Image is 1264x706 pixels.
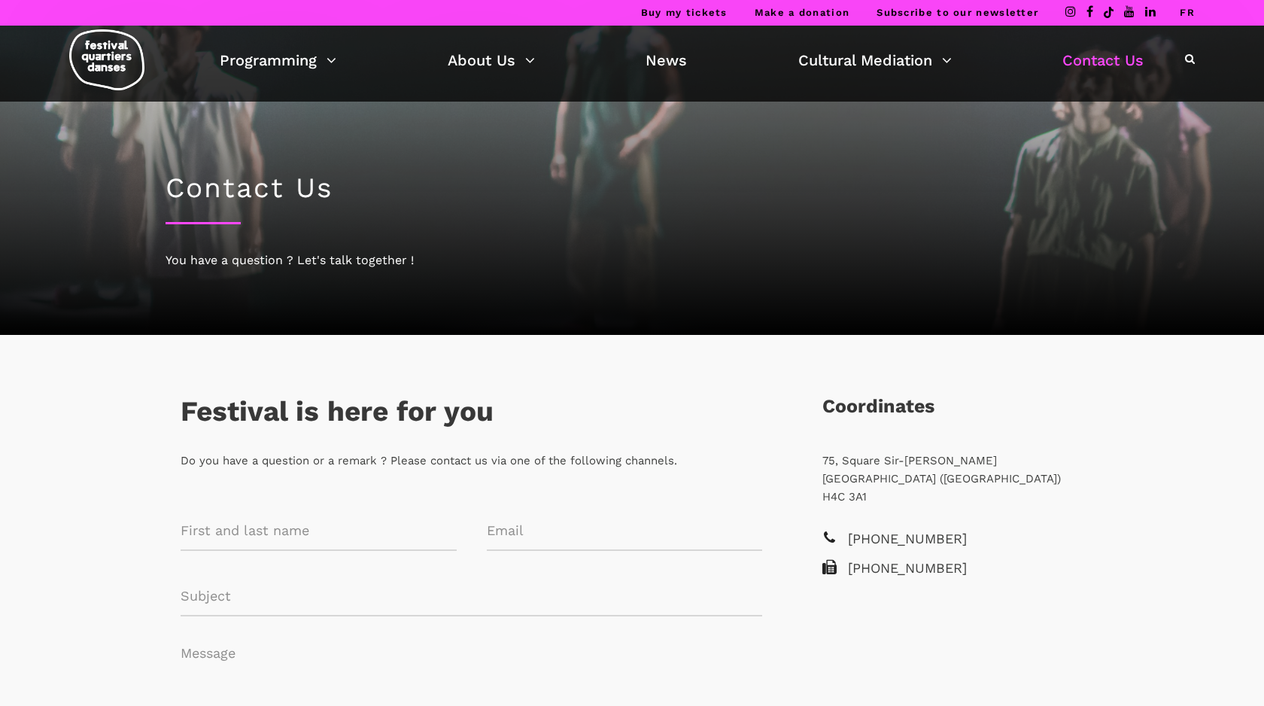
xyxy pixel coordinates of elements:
[166,172,1098,205] h1: Contact Us
[448,47,535,73] a: About Us
[181,577,762,616] input: Subject
[755,7,850,18] a: Make a donation
[1180,7,1195,18] a: FR
[181,395,494,433] h3: Festival is here for you
[848,558,1083,580] span: [PHONE_NUMBER]
[822,452,1083,506] p: 75, Square Sir-[PERSON_NAME] [GEOGRAPHIC_DATA] ([GEOGRAPHIC_DATA]) H4C 3A1
[69,29,144,90] img: logo-fqd-med
[166,251,1098,270] div: You have a question ? Let's talk together !
[798,47,952,73] a: Cultural Mediation
[646,47,687,73] a: News
[181,452,762,470] p: Do you have a question or a remark ? Please contact us via one of the following channels.
[822,395,934,433] h3: Coordinates
[877,7,1038,18] a: Subscribe to our newsletter
[487,511,763,551] input: Email
[848,528,1083,550] span: [PHONE_NUMBER]
[181,511,457,551] input: First and last name
[641,7,728,18] a: Buy my tickets
[220,47,336,73] a: Programming
[1062,47,1144,73] a: Contact Us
